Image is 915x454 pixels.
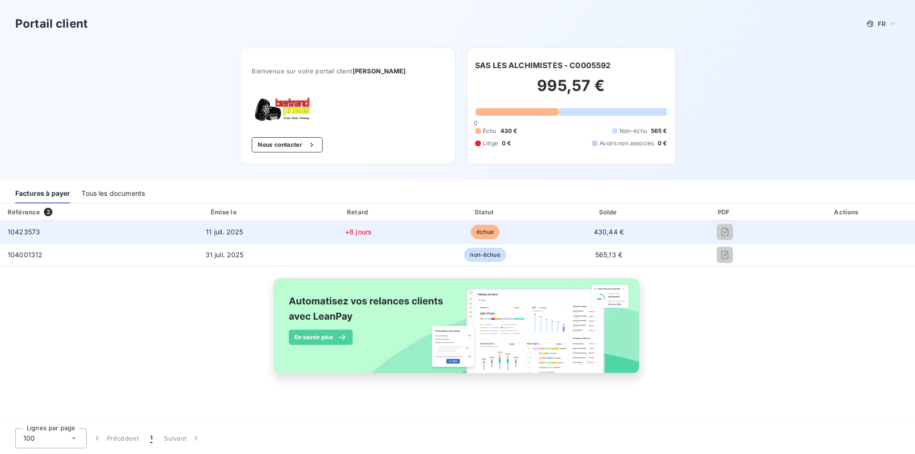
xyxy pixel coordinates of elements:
span: Échu [483,127,497,135]
button: Suivant [158,428,206,448]
h6: SAS LES ALCHIMISTES - C0005592 [475,60,611,71]
span: 565,13 € [595,251,622,259]
button: Précédent [87,428,144,448]
span: 430,44 € [594,228,624,236]
span: 0 € [658,139,667,148]
div: Retard [296,207,421,217]
span: 1 [150,434,152,443]
span: Non-échu [620,127,647,135]
span: Avoirs non associés [600,139,654,148]
span: 430 € [500,127,518,135]
span: +8 jours [345,228,372,236]
h3: Portail client [15,15,88,32]
span: échue [471,225,499,239]
div: Émise le [157,207,293,217]
button: 1 [144,428,158,448]
div: Statut [425,207,546,217]
span: 100 [23,434,35,443]
span: Bienvenue sur votre portail client . [252,67,444,75]
h2: 995,57 € [475,76,667,105]
div: Actions [782,207,913,217]
span: 31 juil. 2025 [205,251,244,259]
div: Solde [549,207,668,217]
span: 0 € [502,139,511,148]
span: FR [878,20,885,28]
span: 10423573 [8,228,40,236]
span: [PERSON_NAME] [353,67,406,75]
button: Nous contacter [252,137,322,152]
span: non-échue [464,248,506,262]
div: Référence [8,208,40,216]
span: 2 [44,208,52,216]
img: banner [265,272,650,390]
span: Litige [483,139,498,148]
div: Factures à payer [15,183,70,203]
span: 104001312 [8,251,42,259]
img: Company logo [252,98,313,122]
div: Tous les documents [81,183,145,203]
span: 11 juil. 2025 [206,228,243,236]
span: 0 [474,119,478,127]
div: PDF [672,207,778,217]
span: 565 € [651,127,667,135]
